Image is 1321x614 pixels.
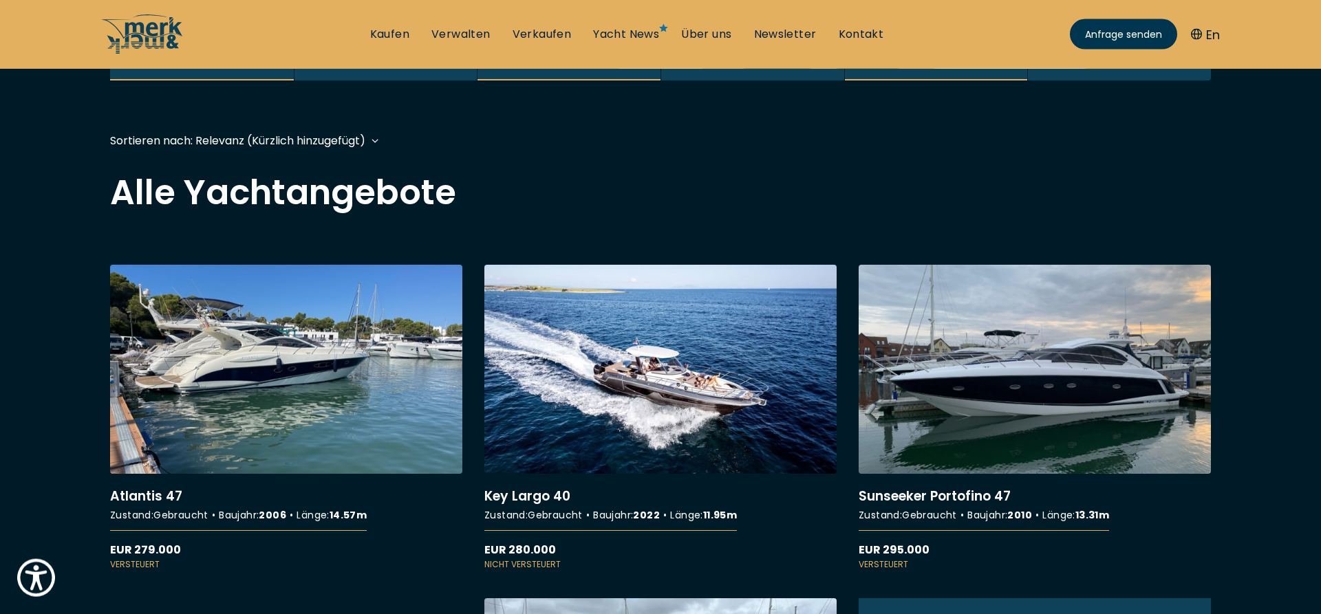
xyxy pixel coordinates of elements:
a: Anfrage senden [1070,19,1177,50]
a: Kontakt [839,27,884,42]
a: More details aboutSunseeker Portofino 47 [859,265,1211,571]
a: More details aboutKey Largo 40 [484,265,837,571]
button: En [1191,25,1220,44]
button: Show Accessibility Preferences [14,556,58,600]
span: Anfrage senden [1085,28,1162,42]
h2: Alle Yachtangebote [110,175,1211,210]
a: Verkaufen [513,27,572,42]
a: Kaufen [370,27,409,42]
a: Yacht News [593,27,659,42]
a: Verwalten [431,27,491,42]
a: More details aboutAtlantis 47 [110,265,462,571]
div: Sortieren nach: Relevanz (Kürzlich hinzugefügt) [110,132,365,149]
a: Newsletter [754,27,817,42]
a: Über uns [681,27,731,42]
